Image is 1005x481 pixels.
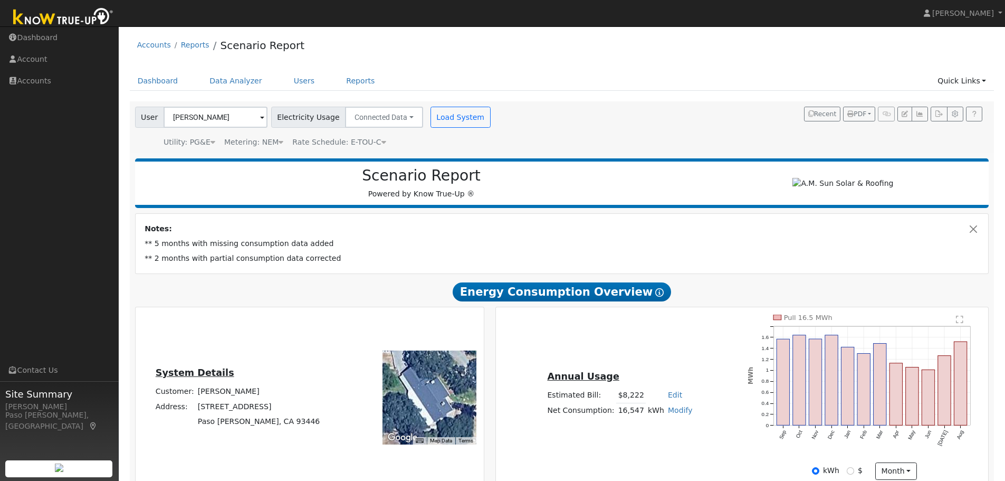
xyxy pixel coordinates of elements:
[847,467,854,475] input: $
[143,237,981,251] td: ** 5 months with missing consumption data added
[89,422,98,430] a: Map
[668,406,693,414] a: Modify
[922,370,935,425] rect: onclick=""
[890,363,903,425] rect: onclick=""
[5,387,113,401] span: Site Summary
[181,41,209,49] a: Reports
[932,9,994,17] span: [PERSON_NAME]
[196,414,322,429] td: Paso [PERSON_NAME], CA 93446
[762,378,769,384] text: 0.8
[385,431,420,445] img: Google
[954,342,967,425] rect: onclick=""
[145,224,172,233] strong: Notes:
[892,429,901,439] text: Apr
[646,403,666,418] td: kWh
[966,107,982,121] a: Help Link
[220,39,304,52] a: Scenario Report
[416,437,423,445] button: Keyboard shortcuts
[762,356,769,362] text: 1.2
[430,107,491,128] button: Load System
[130,71,186,91] a: Dashboard
[827,429,836,440] text: Dec
[847,110,866,118] span: PDF
[874,343,886,425] rect: onclick=""
[938,355,951,425] rect: onclick=""
[143,251,981,266] td: ** 2 months with partial consumption data corrected
[792,178,893,189] img: A.M. Sun Solar & Roofing
[8,6,119,30] img: Know True-Up
[924,429,933,439] text: Jun
[140,167,703,200] div: Powered by Know True-Up ®
[196,384,322,399] td: [PERSON_NAME]
[616,388,646,403] td: $8,222
[271,107,346,128] span: Electricity Usage
[858,465,863,476] label: $
[154,384,196,399] td: Customer:
[762,345,769,351] text: 1.4
[430,437,452,445] button: Map Data
[655,288,664,297] i: Show Help
[784,313,832,321] text: Pull 16.5 MWh
[931,107,947,121] button: Export Interval Data
[912,107,928,121] button: Multi-Series Graph
[5,410,113,432] div: Paso [PERSON_NAME], [GEOGRAPHIC_DATA]
[843,429,852,439] text: Jan
[338,71,382,91] a: Reports
[825,335,838,425] rect: onclick=""
[930,71,994,91] a: Quick Links
[841,347,854,425] rect: onclick=""
[956,429,965,440] text: Aug
[196,399,322,414] td: [STREET_ADDRESS]
[453,282,671,301] span: Energy Consumption Overview
[875,463,917,480] button: month
[897,107,912,121] button: Edit User
[857,353,870,425] rect: onclick=""
[812,467,819,475] input: kWh
[286,71,323,91] a: Users
[810,429,819,440] text: Nov
[545,388,616,403] td: Estimated Bill:
[164,107,267,128] input: Select a User
[135,107,164,128] span: User
[202,71,270,91] a: Data Analyzer
[762,389,769,395] text: 0.6
[843,107,875,121] button: PDF
[947,107,963,121] button: Settings
[906,367,918,425] rect: onclick=""
[292,138,386,146] span: Alias: HETOUC
[777,339,789,425] rect: onclick=""
[164,137,215,148] div: Utility: PG&E
[762,411,769,417] text: 0.2
[956,315,964,323] text: 
[156,367,234,378] u: System Details
[937,429,949,447] text: [DATE]
[5,401,113,412] div: [PERSON_NAME]
[154,399,196,414] td: Address:
[747,367,754,384] text: MWh
[458,438,473,444] a: Terms (opens in new tab)
[762,400,769,406] text: 0.4
[345,107,423,128] button: Connected Data
[968,223,979,234] button: Close
[778,429,788,440] text: Sep
[616,403,646,418] td: 16,547
[809,339,822,426] rect: onclick=""
[545,403,616,418] td: Net Consumption:
[146,167,697,185] h2: Scenario Report
[668,391,682,399] a: Edit
[224,137,283,148] div: Metering: NEM
[875,429,884,440] text: Mar
[547,371,619,382] u: Annual Usage
[762,334,769,339] text: 1.6
[137,41,171,49] a: Accounts
[793,335,806,425] rect: onclick=""
[804,107,841,121] button: Recent
[859,429,868,439] text: Feb
[907,429,917,441] text: May
[55,464,63,472] img: retrieve
[795,429,804,439] text: Oct
[766,422,769,428] text: 0
[766,367,769,373] text: 1
[385,431,420,445] a: Open this area in Google Maps (opens a new window)
[823,465,839,476] label: kWh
